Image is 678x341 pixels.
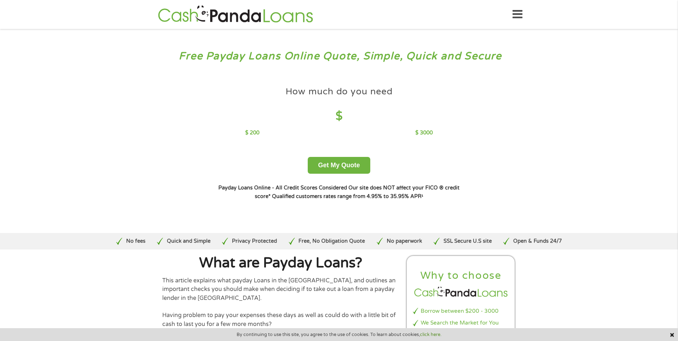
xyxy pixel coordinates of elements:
[272,193,423,199] strong: Qualified customers rates range from 4.95% to 35.95% APR¹
[308,157,370,174] button: Get My Quote
[126,237,145,245] p: No fees
[415,129,433,137] p: $ 3000
[237,332,441,337] span: By continuing to use this site, you agree to the use of cookies. To learn about cookies,
[245,109,433,124] h4: $
[232,237,277,245] p: Privacy Protected
[162,256,400,270] h1: What are Payday Loans?
[162,311,400,328] p: Having problem to pay your expenses these days as well as could do with a little bit of cash to l...
[21,50,658,63] h3: Free Payday Loans Online Quote, Simple, Quick and Secure
[245,129,259,137] p: $ 200
[413,307,509,315] li: Borrow between $200 - 3000
[156,4,315,25] img: GetLoanNow Logo
[298,237,365,245] p: Free, No Obligation Quote
[167,237,211,245] p: Quick and Simple
[162,276,400,302] p: This article explains what payday Loans in the [GEOGRAPHIC_DATA], and outlines an important check...
[387,237,422,245] p: No paperwork
[255,185,460,199] strong: Our site does NOT affect your FICO ® credit score*
[444,237,492,245] p: SSL Secure U.S site
[218,185,347,191] strong: Payday Loans Online - All Credit Scores Considered
[413,319,509,327] li: We Search the Market for You
[286,86,393,98] h4: How much do you need
[420,332,441,337] a: click here.
[413,269,509,282] h2: Why to choose
[513,237,562,245] p: Open & Funds 24/7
